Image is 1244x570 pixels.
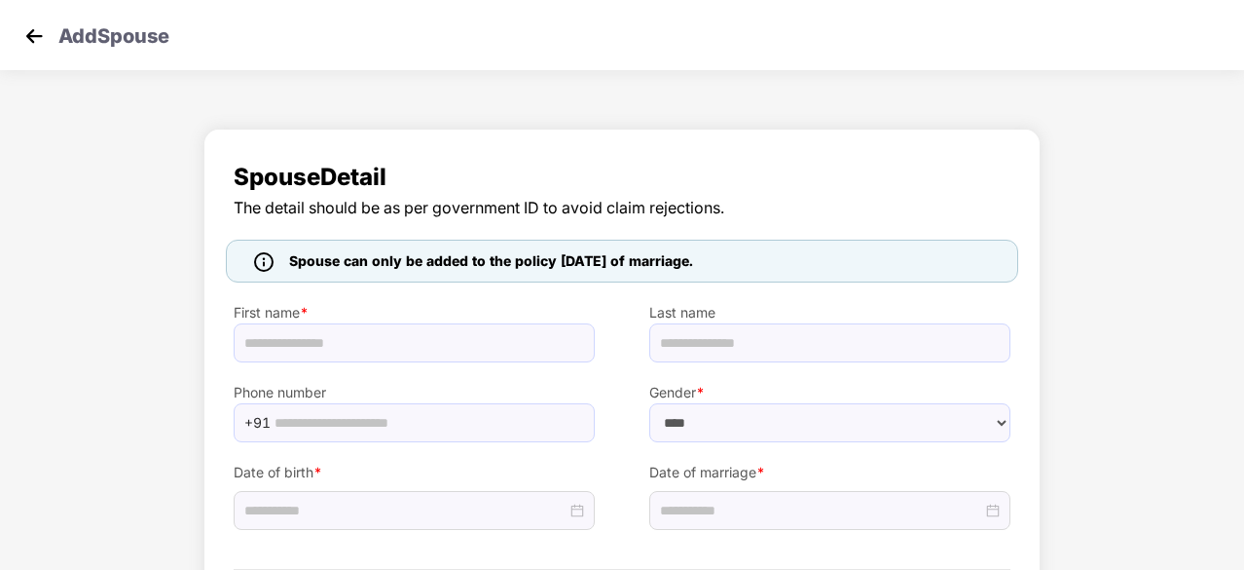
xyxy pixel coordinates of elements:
[649,462,1010,483] label: Date of marriage
[244,408,271,437] span: +91
[234,159,1010,196] span: Spouse Detail
[19,21,49,51] img: svg+xml;base64,PHN2ZyB4bWxucz0iaHR0cDovL3d3dy53My5vcmcvMjAwMC9zdmciIHdpZHRoPSIzMCIgaGVpZ2h0PSIzMC...
[234,196,1010,220] span: The detail should be as per government ID to avoid claim rejections.
[234,462,595,483] label: Date of birth
[58,21,169,45] p: Add Spouse
[289,250,693,272] span: Spouse can only be added to the policy [DATE] of marriage.
[649,382,1010,403] label: Gender
[649,302,1010,323] label: Last name
[234,382,595,403] label: Phone number
[254,252,274,272] img: icon
[234,302,595,323] label: First name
